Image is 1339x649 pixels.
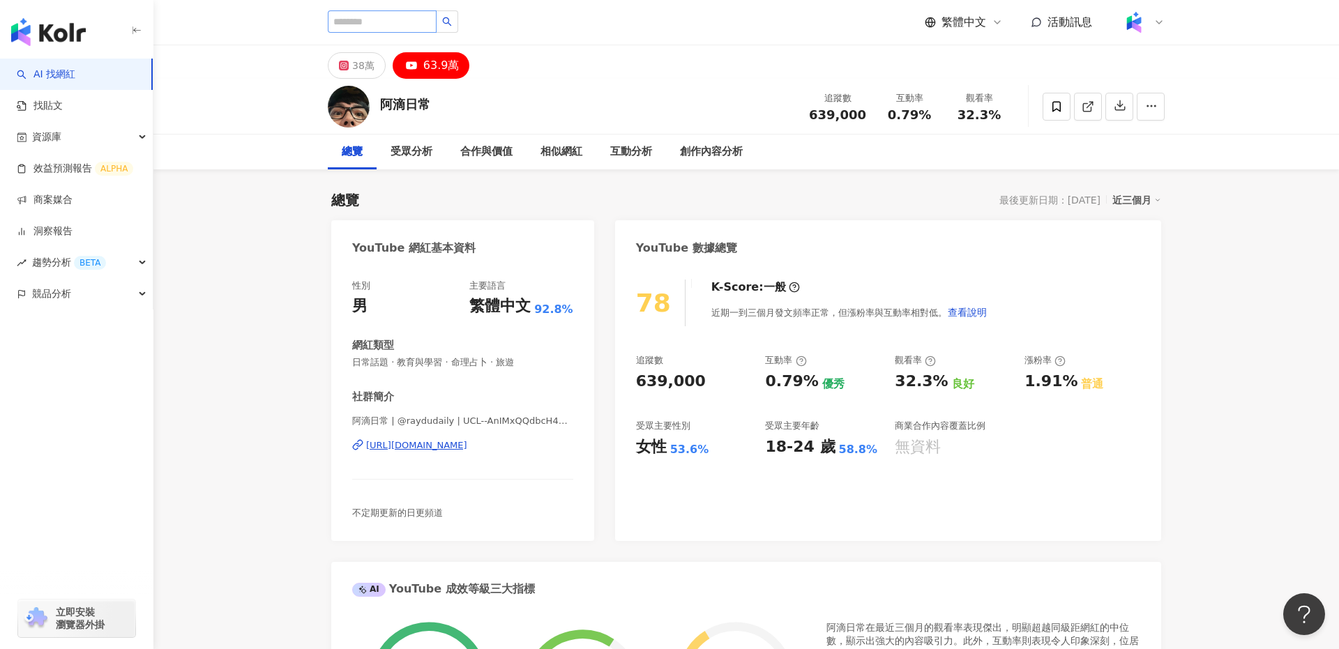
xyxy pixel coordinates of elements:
[895,354,936,367] div: 觀看率
[18,600,135,637] a: chrome extension立即安裝 瀏覽器外掛
[895,371,948,392] div: 32.3%
[442,17,452,26] span: search
[809,91,866,105] div: 追蹤數
[74,256,106,270] div: BETA
[948,307,987,318] span: 查看說明
[32,247,106,278] span: 趨勢分析
[366,439,467,452] div: [URL][DOMAIN_NAME]
[765,436,835,458] div: 18-24 歲
[352,581,535,597] div: YouTube 成效等級三大指標
[1112,191,1161,209] div: 近三個月
[636,289,671,317] div: 78
[352,356,573,369] span: 日常話題 · 教育與學習 · 命理占卜 · 旅遊
[711,280,800,295] div: K-Score :
[352,415,573,427] span: 阿滴日常 | @raydudaily | UCL--AnIMxQQdbcH4ESEK0Iw
[17,99,63,113] a: 找貼文
[941,15,986,30] span: 繁體中文
[17,193,73,207] a: 商案媒合
[765,371,818,392] div: 0.79%
[469,280,506,292] div: 主要語言
[352,338,394,353] div: 網紅類型
[636,420,690,432] div: 受眾主要性別
[953,91,1006,105] div: 觀看率
[331,190,359,210] div: 總覽
[469,296,531,317] div: 繁體中文
[809,107,866,122] span: 639,000
[328,52,386,79] button: 38萬
[764,280,786,295] div: 一般
[391,144,432,160] div: 受眾分析
[822,376,845,392] div: 優秀
[352,390,394,404] div: 社群簡介
[17,162,133,176] a: 效益預測報告ALPHA
[947,298,988,326] button: 查看說明
[765,420,819,432] div: 受眾主要年齡
[1081,376,1103,392] div: 普通
[952,376,974,392] div: 良好
[393,52,470,79] button: 63.9萬
[380,96,430,113] div: 阿滴日常
[883,91,936,105] div: 互動率
[352,240,476,256] div: YouTube 網紅基本資料
[1024,354,1066,367] div: 漲粉率
[680,144,743,160] div: 創作內容分析
[888,108,931,122] span: 0.79%
[352,280,370,292] div: 性別
[352,56,375,75] div: 38萬
[17,224,73,238] a: 洞察報告
[636,371,706,392] div: 639,000
[22,607,50,629] img: chrome extension
[636,354,663,367] div: 追蹤數
[342,144,363,160] div: 總覽
[460,144,513,160] div: 合作與價值
[534,302,573,317] span: 92.8%
[352,439,573,452] a: [URL][DOMAIN_NAME]
[1283,593,1325,635] iframe: Help Scout Beacon - Open
[17,258,27,268] span: rise
[352,296,368,317] div: 男
[56,606,105,631] span: 立即安裝 瀏覽器外掛
[352,583,386,597] div: AI
[423,56,460,75] div: 63.9萬
[895,420,985,432] div: 商業合作內容覆蓋比例
[540,144,582,160] div: 相似網紅
[1121,9,1147,36] img: Kolr%20app%20icon%20%281%29.png
[11,18,86,46] img: logo
[17,68,75,82] a: searchAI 找網紅
[958,108,1001,122] span: 32.3%
[839,442,878,457] div: 58.8%
[32,121,61,153] span: 資源庫
[670,442,709,457] div: 53.6%
[352,507,443,518] span: 不定期更新的日更頻道
[1024,371,1077,392] div: 1.91%
[636,240,737,256] div: YouTube 數據總覽
[1047,15,1092,29] span: 活動訊息
[610,144,652,160] div: 互動分析
[765,354,806,367] div: 互動率
[636,436,667,458] div: 女性
[999,194,1100,206] div: 最後更新日期：[DATE]
[895,436,941,458] div: 無資料
[328,86,370,128] img: KOL Avatar
[711,298,988,326] div: 近期一到三個月發文頻率正常，但漲粉率與互動率相對低。
[32,278,71,310] span: 競品分析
